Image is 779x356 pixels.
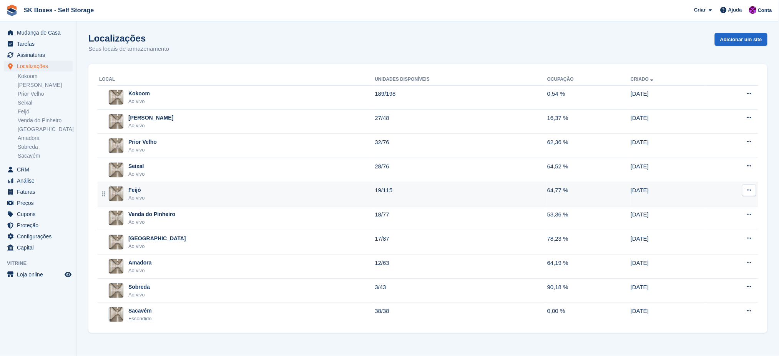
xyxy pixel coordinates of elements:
[88,45,169,53] p: Seus locais de armazenamento
[128,259,152,267] div: Amadora
[547,158,631,182] td: 64,52 %
[110,307,123,322] img: Imagem do site Sacavém
[128,162,145,170] div: Seixal
[128,218,175,226] div: Ao vivo
[4,209,73,220] a: menu
[17,50,63,60] span: Assinaturas
[6,5,18,16] img: stora-icon-8386f47178a22dfd0bd8f6a31ec36ba5ce8667c1dd55bd0f319d3a0aa187defe.svg
[17,209,63,220] span: Cupons
[128,243,186,250] div: Ao vivo
[109,211,123,225] img: Imagem do site Venda do Pinheiro
[17,61,63,72] span: Localizações
[109,283,123,298] img: Imagem do site Sobreda
[547,303,631,326] td: 0,00 %
[4,38,73,49] a: menu
[375,85,547,110] td: 189/198
[547,182,631,206] td: 64,77 %
[109,163,123,177] img: Imagem do site Seixal
[547,206,631,230] td: 53,36 %
[18,90,73,98] a: Prior Velho
[18,143,73,151] a: Sobreda
[128,291,150,299] div: Ao vivo
[128,283,150,291] div: Sobreda
[17,38,63,49] span: Tarefas
[18,126,73,133] a: [GEOGRAPHIC_DATA]
[4,269,73,280] a: menu
[128,138,157,146] div: Prior Velho
[128,98,150,105] div: Ao vivo
[21,4,97,17] a: SK Boxes - Self Storage
[109,235,123,250] img: Imagem do site Setúbal
[715,33,767,46] a: Adicionar um site
[4,186,73,197] a: menu
[18,152,73,160] a: Sacavém
[98,73,375,86] th: Local
[18,108,73,115] a: Feijó
[128,194,145,202] div: Ao vivo
[128,146,157,154] div: Ao vivo
[128,307,152,315] div: Sacavém
[109,259,123,274] img: Imagem do site Amadora
[375,110,547,134] td: 27/48
[375,158,547,182] td: 28/76
[128,267,152,274] div: Ao vivo
[631,158,707,182] td: [DATE]
[109,186,123,201] img: Imagem do site Feijó
[375,134,547,158] td: 32/76
[631,255,707,279] td: [DATE]
[17,186,63,197] span: Faturas
[375,230,547,255] td: 17/87
[128,170,145,178] div: Ao vivo
[128,315,152,323] div: Escondido
[17,27,63,38] span: Mudança de Casa
[18,73,73,80] a: Kokoom
[547,279,631,303] td: 90,18 %
[631,182,707,206] td: [DATE]
[18,135,73,142] a: Amadora
[375,206,547,230] td: 18/77
[547,73,631,86] th: Ocupação
[17,269,63,280] span: Loja online
[547,230,631,255] td: 78,23 %
[631,279,707,303] td: [DATE]
[547,110,631,134] td: 16,37 %
[7,260,76,267] span: Vitrine
[375,303,547,326] td: 38/38
[17,175,63,186] span: Análise
[631,134,707,158] td: [DATE]
[18,117,73,124] a: Venda do Pinheiro
[109,114,123,129] img: Imagem do site Amadora II
[547,255,631,279] td: 64,19 %
[631,85,707,110] td: [DATE]
[375,73,547,86] th: Unidades disponíveis
[758,7,772,14] span: Conta
[63,270,73,279] a: Loja de pré-visualização
[128,122,173,130] div: Ao vivo
[631,110,707,134] td: [DATE]
[547,85,631,110] td: 0,54 %
[17,220,63,231] span: Proteção
[18,82,73,89] a: [PERSON_NAME]
[109,138,123,153] img: Imagem do site Prior Velho
[4,198,73,208] a: menu
[128,235,186,243] div: [GEOGRAPHIC_DATA]
[375,255,547,279] td: 12/63
[631,77,655,82] a: Criado
[749,6,757,14] img: Mateus Cassange
[17,231,63,242] span: Configurações
[694,6,706,14] span: Criar
[128,210,175,218] div: Venda do Pinheiro
[631,303,707,326] td: [DATE]
[4,50,73,60] a: menu
[17,242,63,253] span: Capital
[88,33,169,43] h1: Localizações
[631,230,707,255] td: [DATE]
[728,6,742,14] span: Ajuda
[4,175,73,186] a: menu
[4,231,73,242] a: menu
[631,206,707,230] td: [DATE]
[17,198,63,208] span: Preços
[128,90,150,98] div: Kokoom
[128,186,145,194] div: Feijó
[547,134,631,158] td: 62,36 %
